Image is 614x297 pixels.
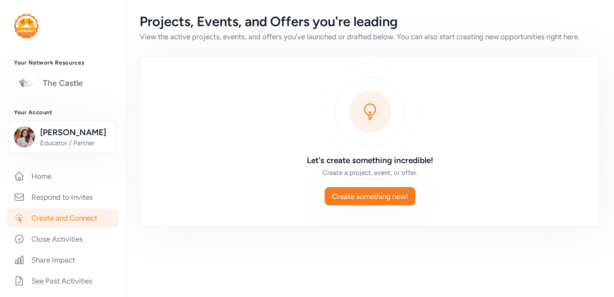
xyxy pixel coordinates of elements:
a: Home [7,167,119,186]
h3: Let's create something incredible! [244,154,496,167]
h3: Your Network Resources [14,59,112,66]
button: Create something new! [325,187,415,205]
div: Create a project, event, or offer. [244,168,496,177]
img: logo [16,74,35,93]
button: [PERSON_NAME]Educator / Partner [8,121,117,153]
a: See Past Activities [7,271,119,290]
a: The Castle [43,77,112,89]
a: Share Impact [7,250,119,270]
span: Create something new! [332,191,408,201]
a: Create and Connect [7,208,119,228]
h3: Your Account [14,109,112,116]
span: [PERSON_NAME] [40,126,111,139]
div: View the active projects, events, and offers you've launched or drafted below. You can also start... [140,31,600,42]
img: logo [14,14,39,38]
div: Projects, Events, and Offers you're leading [140,14,600,30]
a: Respond to Invites [7,188,119,207]
span: Educator / Partner [40,139,111,147]
a: Close Activities [7,229,119,249]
